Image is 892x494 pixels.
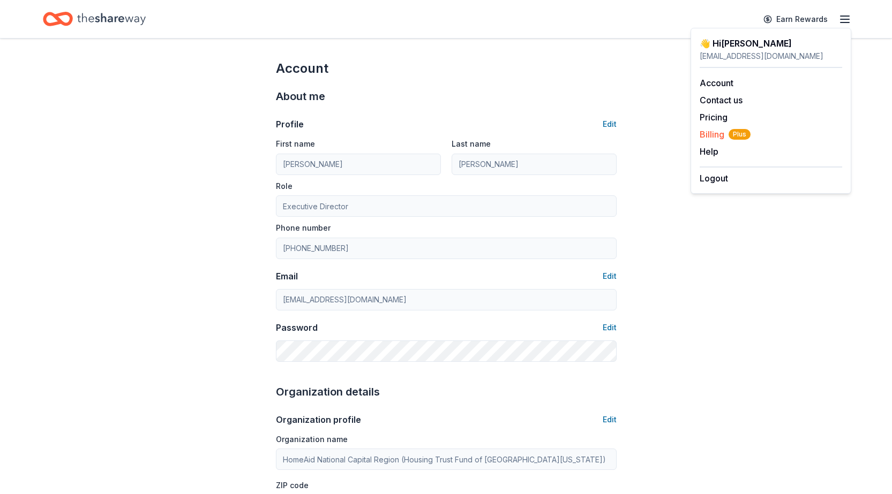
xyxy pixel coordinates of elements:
label: First name [276,139,315,149]
a: Earn Rewards [757,10,834,29]
button: Edit [603,413,617,426]
label: Organization name [276,434,348,445]
span: Billing [700,128,751,141]
a: Pricing [700,112,728,123]
button: Logout [700,172,728,185]
button: Edit [603,321,617,334]
div: 👋 Hi [PERSON_NAME] [700,37,842,50]
label: Role [276,181,293,192]
a: Home [43,6,146,32]
button: Help [700,145,718,158]
div: About me [276,88,617,105]
button: Edit [603,118,617,131]
a: Account [700,78,733,88]
div: Account [276,60,617,77]
label: ZIP code [276,480,309,491]
button: Contact us [700,94,743,107]
span: Plus [729,129,751,140]
button: BillingPlus [700,128,751,141]
label: Last name [452,139,491,149]
div: Organization details [276,383,617,400]
button: Edit [603,270,617,283]
div: Email [276,270,298,283]
label: Phone number [276,223,331,233]
div: Password [276,321,318,334]
div: Profile [276,118,304,131]
div: Organization profile [276,413,361,426]
div: [EMAIL_ADDRESS][DOMAIN_NAME] [700,50,842,63]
